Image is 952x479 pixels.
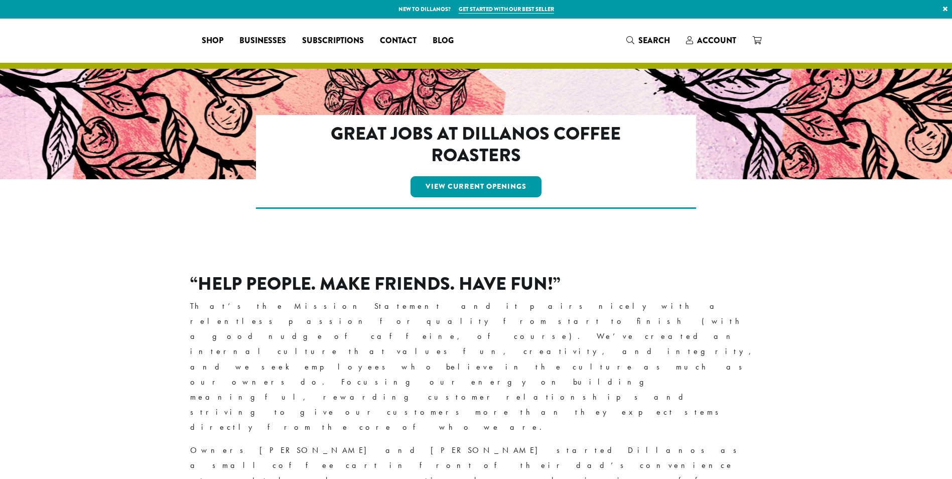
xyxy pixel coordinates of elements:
a: Shop [194,33,231,49]
p: That’s the Mission Statement and it pairs nicely with a relentless passion for quality from start... [190,299,762,435]
span: Search [638,35,670,46]
span: Subscriptions [302,35,364,47]
a: Get started with our best seller [459,5,554,14]
a: Search [618,32,678,49]
span: Contact [380,35,417,47]
h2: “Help People. Make Friends. Have Fun!” [190,273,762,295]
a: View Current Openings [411,176,541,197]
span: Businesses [239,35,286,47]
h2: Great Jobs at Dillanos Coffee Roasters [299,123,653,166]
span: Account [697,35,736,46]
span: Shop [202,35,223,47]
span: Blog [433,35,454,47]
